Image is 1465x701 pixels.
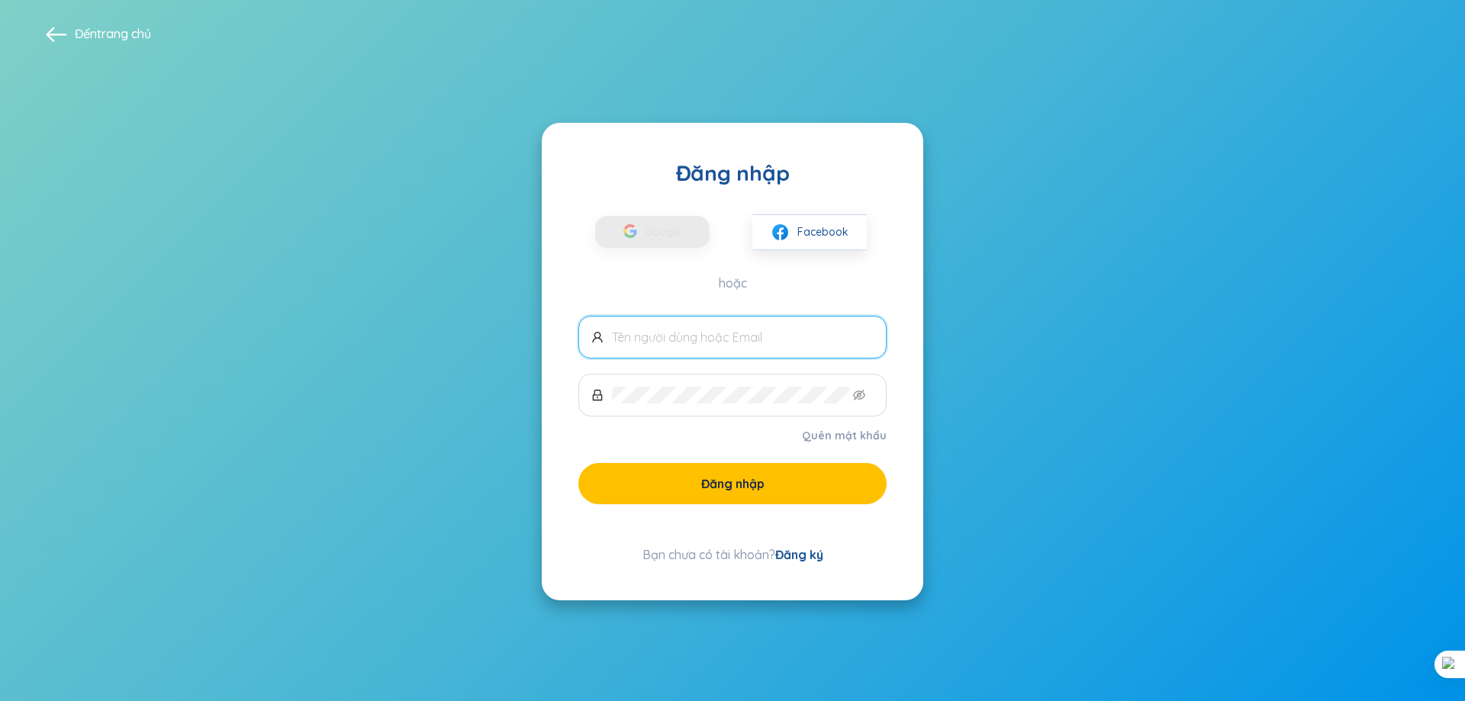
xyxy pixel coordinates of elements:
font: Đăng nhập [701,476,765,491]
a: trang chủ [97,26,151,41]
img: facebook [771,223,790,242]
button: facebookFacebook [752,214,867,250]
font: Đến [75,26,97,41]
font: Quên mật khẩu [802,429,887,442]
input: Tên người dùng hoặc Email [612,329,874,346]
font: hoặc [719,275,747,291]
span: mắt không nhìn thấy được [853,389,865,401]
font: Google [645,225,681,239]
button: Google [595,216,710,248]
a: Quên mật khẩu [802,428,887,443]
font: Facebook [797,225,848,239]
font: Đăng nhập [676,159,789,186]
span: khóa [591,389,604,401]
span: người dùng [591,331,604,343]
font: Bạn chưa có tài khoản? [642,547,775,562]
button: Đăng nhập [578,463,887,504]
a: Đăng ký [775,547,823,562]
